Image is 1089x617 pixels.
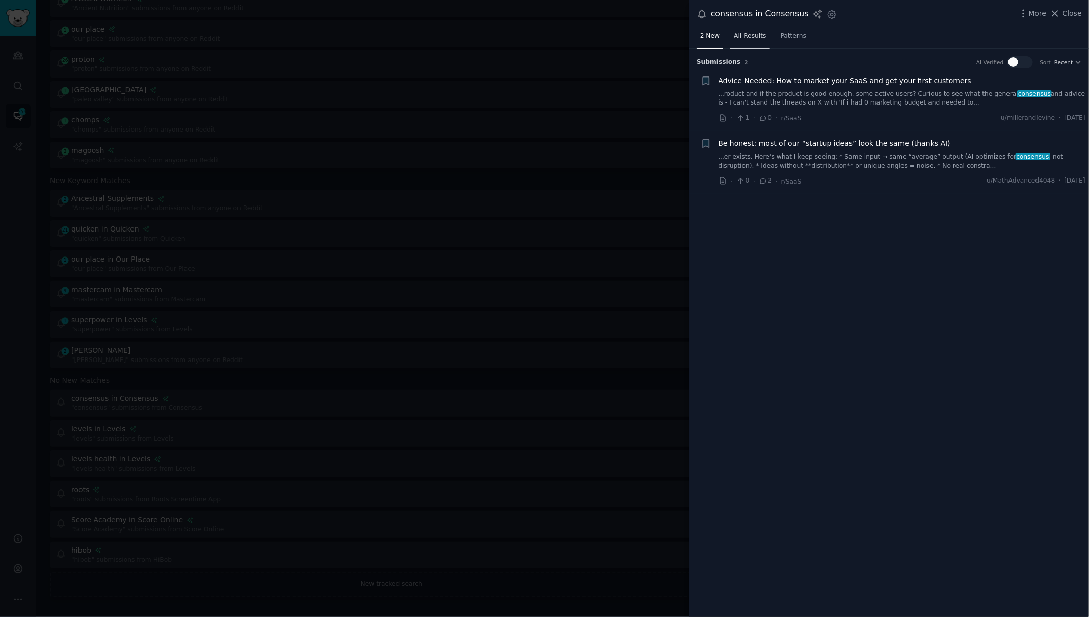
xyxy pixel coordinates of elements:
div: Sort [1040,59,1051,66]
span: · [1059,114,1061,123]
span: · [1059,176,1061,186]
a: Be honest: most of our “startup ideas” look the same (thanks AI) [719,138,950,149]
a: ...roduct and if the product is good enough, some active users? Curious to see what the generalco... [719,90,1086,108]
a: 2 New [697,28,723,49]
span: [DATE] [1065,176,1085,186]
span: r/SaaS [781,178,802,185]
span: · [776,176,778,187]
a: ...er exists. Here’s what I keep seeing: * Same input → same “average” output (AI optimizes forco... [719,152,1086,170]
span: u/MathAdvanced4048 [987,176,1055,186]
span: 1 [736,114,749,123]
span: 0 [759,114,772,123]
a: Advice Needed: How to market your SaaS and get your first customers [719,75,972,86]
span: Submission s [697,58,741,67]
span: r/SaaS [781,115,802,122]
span: Close [1063,8,1082,19]
span: More [1029,8,1047,19]
span: 2 [759,176,772,186]
a: All Results [730,28,769,49]
span: Patterns [781,32,806,41]
a: Patterns [777,28,810,49]
span: 0 [736,176,749,186]
span: 2 New [700,32,720,41]
div: consensus in Consensus [711,8,809,20]
span: consensus [1017,90,1052,97]
span: · [753,176,755,187]
button: More [1018,8,1047,19]
div: AI Verified [976,59,1003,66]
span: · [776,113,778,123]
button: Close [1050,8,1082,19]
span: consensus [1016,153,1050,160]
span: u/millerandlevine [1001,114,1055,123]
span: Recent [1054,59,1073,66]
button: Recent [1054,59,1082,66]
span: · [731,113,733,123]
span: [DATE] [1065,114,1085,123]
span: All Results [734,32,766,41]
span: · [753,113,755,123]
span: 2 [745,59,748,65]
span: · [731,176,733,187]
